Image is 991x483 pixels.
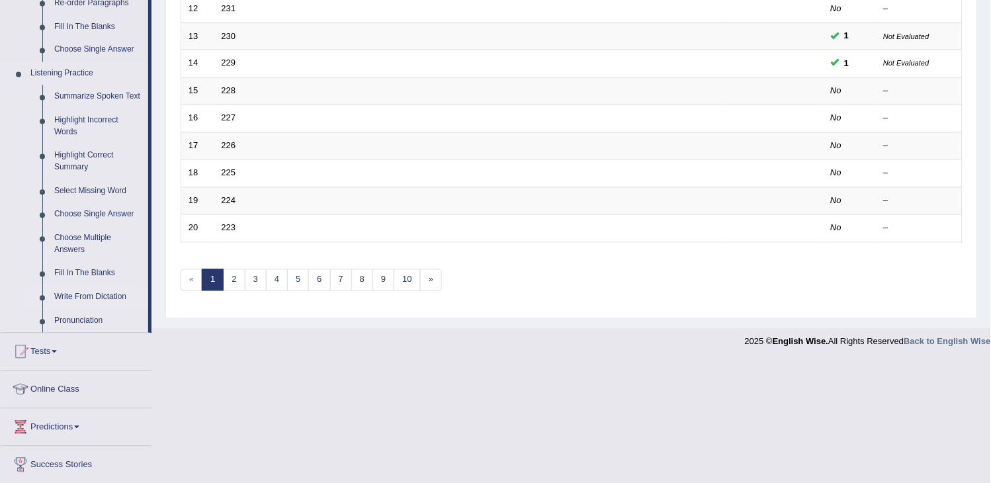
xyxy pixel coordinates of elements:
[222,3,236,13] a: 231
[181,50,214,78] td: 14
[773,337,828,347] strong: English Wise.
[884,222,955,235] div: –
[181,187,214,215] td: 19
[48,227,148,262] a: Choose Multiple Answers
[48,85,148,109] a: Summarize Spoken Text
[222,168,236,178] a: 225
[831,223,842,233] em: No
[222,58,236,68] a: 229
[48,262,148,286] a: Fill In The Blanks
[48,15,148,39] a: Fill In The Blanks
[884,60,929,67] small: Not Evaluated
[181,77,214,105] td: 15
[884,112,955,125] div: –
[420,269,442,291] a: »
[840,29,855,43] span: You can still take this question
[904,337,991,347] a: Back to English Wise
[48,310,148,333] a: Pronunciation
[181,269,202,291] span: «
[884,195,955,208] div: –
[394,269,420,291] a: 10
[48,144,148,179] a: Highlight Correct Summary
[330,269,352,291] a: 7
[222,196,236,206] a: 224
[24,62,148,86] a: Listening Practice
[1,371,151,404] a: Online Class
[884,32,929,40] small: Not Evaluated
[266,269,288,291] a: 4
[48,180,148,204] a: Select Missing Word
[745,329,991,348] div: 2025 © All Rights Reserved
[48,286,148,310] a: Write From Dictation
[222,223,236,233] a: 223
[884,3,955,15] div: –
[372,269,394,291] a: 9
[1,333,151,367] a: Tests
[1,409,151,442] a: Predictions
[181,22,214,50] td: 13
[181,105,214,133] td: 16
[222,141,236,151] a: 226
[181,132,214,160] td: 17
[831,3,842,13] em: No
[222,86,236,96] a: 228
[245,269,267,291] a: 3
[181,215,214,243] td: 20
[831,86,842,96] em: No
[1,447,151,480] a: Success Stories
[287,269,309,291] a: 5
[884,85,955,98] div: –
[308,269,330,291] a: 6
[222,113,236,123] a: 227
[202,269,224,291] a: 1
[48,109,148,144] a: Highlight Incorrect Words
[223,269,245,291] a: 2
[48,38,148,62] a: Choose Single Answer
[884,140,955,153] div: –
[884,167,955,180] div: –
[48,203,148,227] a: Choose Single Answer
[840,57,855,71] span: You can still take this question
[831,141,842,151] em: No
[222,31,236,41] a: 230
[831,113,842,123] em: No
[351,269,373,291] a: 8
[831,168,842,178] em: No
[181,160,214,188] td: 18
[831,196,842,206] em: No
